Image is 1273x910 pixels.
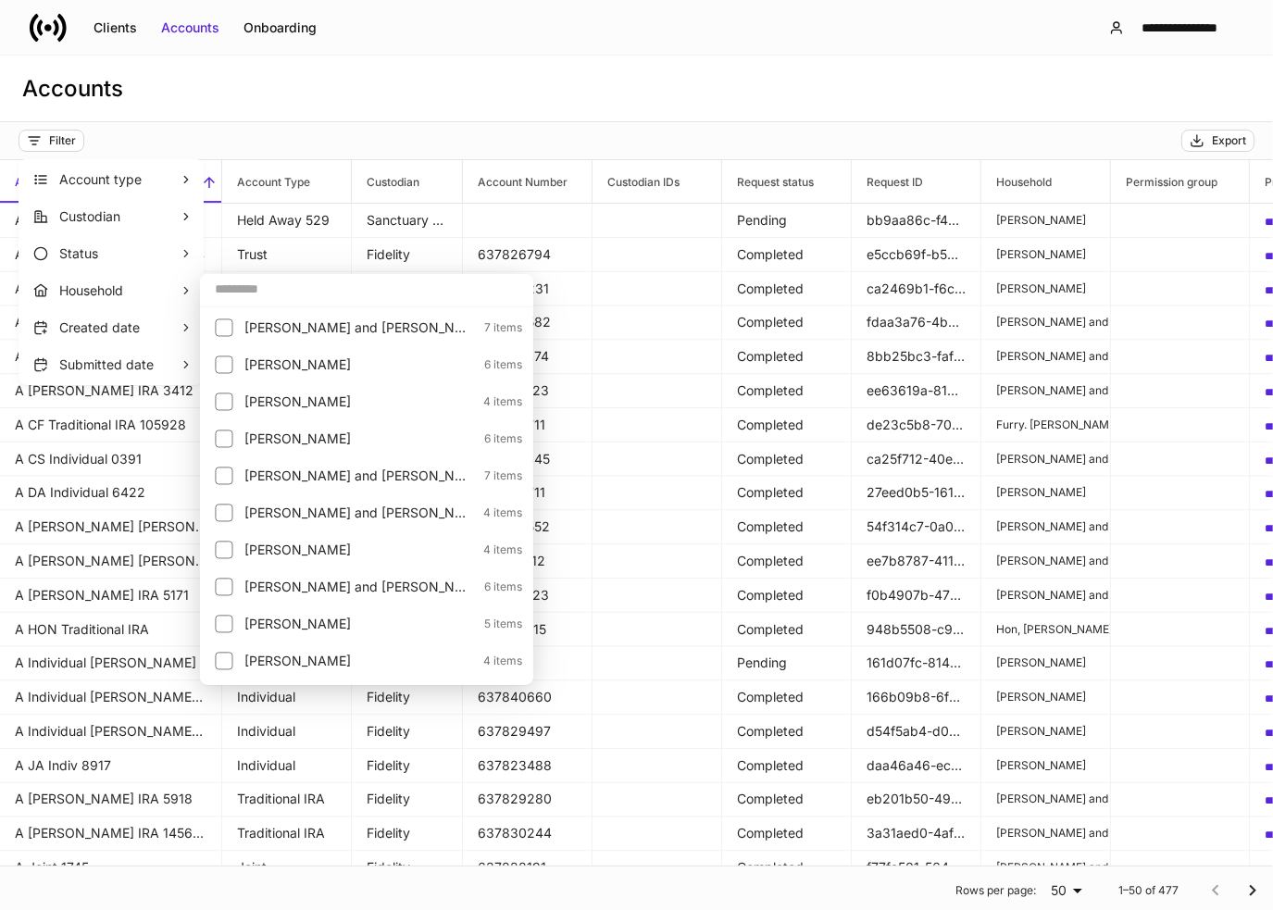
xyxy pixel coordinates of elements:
[244,430,473,448] p: Armstrong, Jacob
[244,504,472,522] p: Baker, James and Joan
[244,467,473,485] p: Baker, James and Deanne
[473,431,522,446] p: 6 items
[473,617,522,631] p: 5 items
[244,541,472,559] p: Bauer, Sandra
[473,580,522,594] p: 6 items
[473,320,522,335] p: 7 items
[472,394,522,409] p: 4 items
[59,318,180,337] p: Created date
[59,244,180,263] p: Status
[59,207,180,226] p: Custodian
[244,578,473,596] p: Begich, Steven and Julie
[244,393,472,411] p: Anderson, Janet
[244,355,473,374] p: Alexander, Deanne
[244,652,472,670] p: Bergandi, Patricia
[472,542,522,557] p: 4 items
[59,170,180,189] p: Account type
[244,615,473,633] p: Behring, Patricia
[59,281,180,300] p: Household
[244,318,473,337] p: Adelmann, Michael and Gail
[472,505,522,520] p: 4 items
[59,355,180,374] p: Submitted date
[473,357,522,372] p: 6 items
[473,468,522,483] p: 7 items
[472,654,522,668] p: 4 items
